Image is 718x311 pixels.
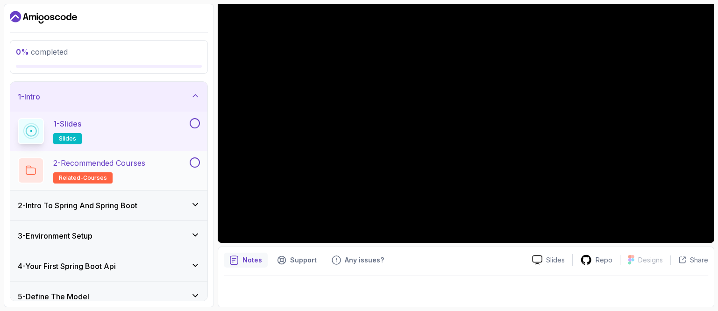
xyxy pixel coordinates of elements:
[18,291,89,302] h3: 5 - Define The Model
[326,253,390,268] button: Feedback button
[18,91,40,102] h3: 1 - Intro
[10,191,207,220] button: 2-Intro To Spring And Spring Boot
[10,10,77,25] a: Dashboard
[10,221,207,251] button: 3-Environment Setup
[546,255,565,265] p: Slides
[18,157,200,184] button: 2-Recommended Coursesrelated-courses
[596,255,612,265] p: Repo
[690,255,708,265] p: Share
[18,230,92,241] h3: 3 - Environment Setup
[271,253,322,268] button: Support button
[53,157,145,169] p: 2 - Recommended Courses
[242,255,262,265] p: Notes
[573,254,620,266] a: Repo
[18,261,116,272] h3: 4 - Your First Spring Boot Api
[670,255,708,265] button: Share
[16,47,68,57] span: completed
[10,251,207,281] button: 4-Your First Spring Boot Api
[18,118,200,144] button: 1-Slidesslides
[59,135,76,142] span: slides
[345,255,384,265] p: Any issues?
[59,174,107,182] span: related-courses
[525,255,572,265] a: Slides
[16,47,29,57] span: 0 %
[290,255,317,265] p: Support
[224,253,268,268] button: notes button
[18,200,137,211] h3: 2 - Intro To Spring And Spring Boot
[638,255,663,265] p: Designs
[10,82,207,112] button: 1-Intro
[53,118,81,129] p: 1 - Slides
